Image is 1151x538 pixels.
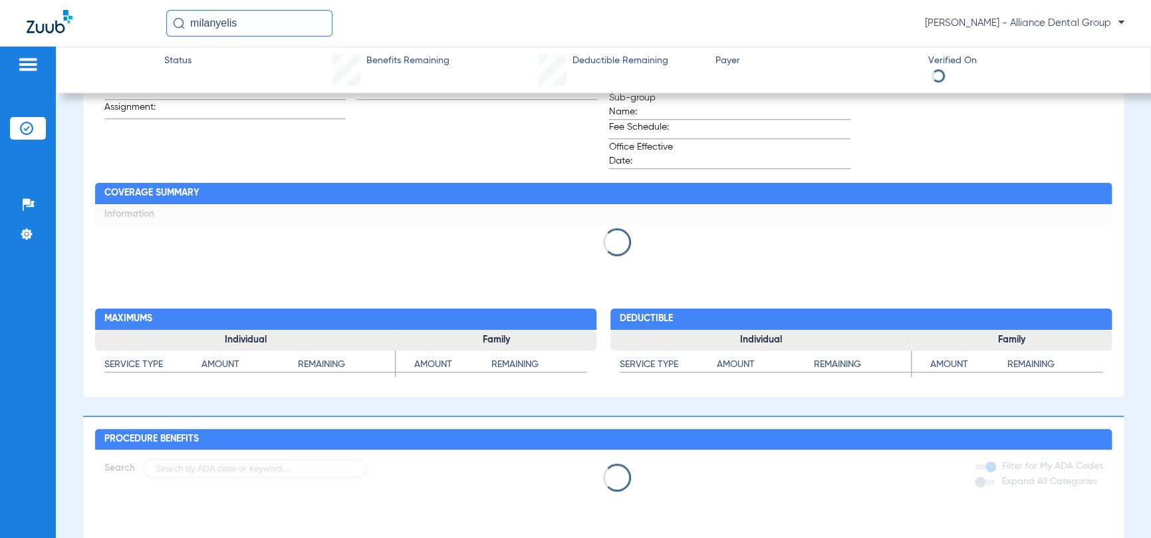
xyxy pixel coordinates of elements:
h4: Amount [912,358,1007,372]
span: Deductible Remaining [573,54,668,68]
app-breakdown-title: Remaining [814,358,911,377]
h2: Coverage Summary [95,183,1112,204]
h3: Individual [610,330,912,351]
app-breakdown-title: Remaining [298,358,395,377]
h4: Remaining [1007,358,1102,372]
h4: Remaining [491,358,587,372]
app-breakdown-title: Amount [396,358,491,377]
h4: Amount [201,358,299,372]
h2: Deductible [610,309,1112,330]
img: Search Icon [173,17,185,29]
app-breakdown-title: Remaining [491,358,587,377]
app-breakdown-title: Amount [201,358,299,377]
app-breakdown-title: Amount [912,358,1007,377]
h4: Service Type [104,358,201,372]
span: Fee Schedule: [608,120,674,138]
span: Assignment: [104,100,170,118]
span: Benefits Remaining [366,54,449,68]
img: hamburger-icon [17,57,39,72]
h3: Family [912,330,1112,351]
app-breakdown-title: Service Type [104,358,201,377]
span: Payer [715,54,916,68]
span: Verified On [928,54,1129,68]
h3: Individual [95,330,396,351]
h2: Maximums [95,309,596,330]
h4: Amount [396,358,491,372]
span: Sub-group Name: [608,91,674,119]
h4: Service Type [620,358,717,372]
app-breakdown-title: Service Type [620,358,717,377]
h2: Procedure Benefits [95,429,1112,450]
app-breakdown-title: Amount [717,358,814,377]
h4: Remaining [298,358,395,372]
h3: Family [396,330,596,351]
h4: Remaining [814,358,911,372]
img: Zuub Logo [27,10,72,33]
app-breakdown-title: Remaining [1007,358,1102,377]
h4: Amount [717,358,814,372]
input: Search for patients [166,10,332,37]
span: [PERSON_NAME] - Alliance Dental Group [925,17,1124,30]
span: Office Effective Date: [608,140,674,168]
span: Status [164,54,192,68]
